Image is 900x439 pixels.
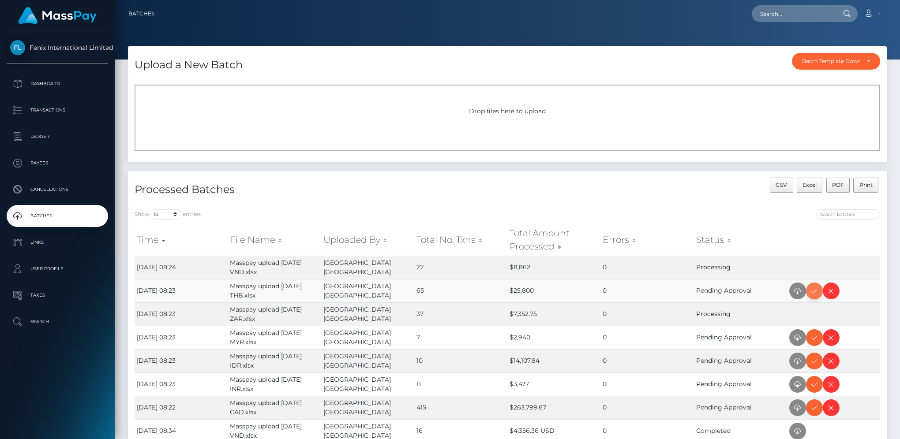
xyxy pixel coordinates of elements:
td: 0 [600,256,694,279]
td: [DATE] 08:23 [135,302,228,326]
button: CSV [770,178,793,193]
td: $263,799.67 [507,396,600,419]
p: Dashboard [10,77,105,90]
td: $25,800 [507,279,600,302]
td: $7,352.75 [507,302,600,326]
a: User Profile [7,258,108,280]
td: [GEOGRAPHIC_DATA] [GEOGRAPHIC_DATA] [321,326,414,349]
td: [GEOGRAPHIC_DATA] [GEOGRAPHIC_DATA] [321,256,414,279]
button: Batch Template Download [792,53,880,70]
p: Cancellations [10,183,105,196]
td: 37 [414,302,507,326]
p: Ledger [10,130,105,143]
input: Search... [752,5,835,22]
td: Masspay upload [DATE] ZAR.xlsx [228,302,321,326]
span: Print [859,182,873,188]
td: [DATE] 08:23 [135,279,228,302]
td: 0 [600,349,694,372]
td: 65 [414,279,507,302]
td: 0 [600,302,694,326]
td: 415 [414,396,507,419]
a: Batches [7,205,108,227]
a: Payees [7,152,108,174]
td: [GEOGRAPHIC_DATA] [GEOGRAPHIC_DATA] [321,302,414,326]
p: Payees [10,156,105,170]
td: 11 [414,372,507,396]
td: [GEOGRAPHIC_DATA] [GEOGRAPHIC_DATA] [321,396,414,419]
td: $2,940 [507,326,600,349]
button: Excel [797,178,823,193]
button: Print [853,178,878,193]
td: [DATE] 08:23 [135,372,228,396]
td: [DATE] 08:22 [135,396,228,419]
a: Transactions [7,99,108,121]
input: Search batches [816,209,880,219]
a: Dashboard [7,73,108,95]
td: 0 [600,372,694,396]
h4: Processed Batches [135,182,501,197]
p: Batches [10,209,105,223]
a: Ledger [7,126,108,148]
p: Taxes [10,289,105,302]
td: Masspay upload [DATE] THB.xlsx [228,279,321,302]
td: 27 [414,256,507,279]
td: Masspay upload [DATE] INR.xlsx [228,372,321,396]
th: Total Amount Processed: activate to sort column ascending [507,224,600,256]
td: Pending Approval [694,279,787,302]
select: Showentries [150,209,183,219]
td: [GEOGRAPHIC_DATA] [GEOGRAPHIC_DATA] [321,349,414,372]
td: $3,477 [507,372,600,396]
td: 0 [600,279,694,302]
a: Cancellations [7,179,108,201]
td: Processing [694,302,787,326]
td: 7 [414,326,507,349]
button: PDF [826,178,850,193]
td: Pending Approval [694,396,787,419]
th: Status: activate to sort column ascending [694,224,787,256]
span: PDF [832,182,844,188]
a: Links [7,231,108,253]
th: File Name: activate to sort column ascending [228,224,321,256]
label: Show entries [135,209,201,219]
td: Masspay upload [DATE] MYR.xlsx [228,326,321,349]
a: Batches [128,4,154,23]
td: Processing [694,256,787,279]
p: Links [10,236,105,249]
img: MassPay Logo [18,7,97,24]
td: [GEOGRAPHIC_DATA] [GEOGRAPHIC_DATA] [321,372,414,396]
td: Masspay upload [DATE] CAD.xlsx [228,396,321,419]
td: Pending Approval [694,372,787,396]
span: Drop files here to upload [469,107,546,115]
p: Search [10,315,105,328]
p: Transactions [10,104,105,117]
td: $8,862 [507,256,600,279]
td: [DATE] 08:23 [135,326,228,349]
td: Masspay upload [DATE] VND.xlsx [228,256,321,279]
td: [DATE] 08:24 [135,256,228,279]
th: Errors: activate to sort column ascending [600,224,694,256]
span: Fenix International Limited [7,44,108,52]
a: Search [7,311,108,333]
img: Fenix International Limited [10,40,25,55]
td: Pending Approval [694,349,787,372]
td: 10 [414,349,507,372]
span: CSV [776,182,787,188]
td: Pending Approval [694,326,787,349]
th: Total No. Txns: activate to sort column ascending [414,224,507,256]
td: 0 [600,326,694,349]
td: Masspay upload [DATE] IDR.xlsx [228,349,321,372]
p: User Profile [10,262,105,275]
td: 0 [600,396,694,419]
div: Batch Template Download [802,58,860,65]
a: Taxes [7,284,108,306]
td: [DATE] 08:23 [135,349,228,372]
th: Time: activate to sort column ascending [135,224,228,256]
td: [GEOGRAPHIC_DATA] [GEOGRAPHIC_DATA] [321,279,414,302]
span: Excel [802,182,817,188]
th: Uploaded By: activate to sort column ascending [321,224,414,256]
td: $14,107.84 [507,349,600,372]
h4: Upload a New Batch [135,57,243,73]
